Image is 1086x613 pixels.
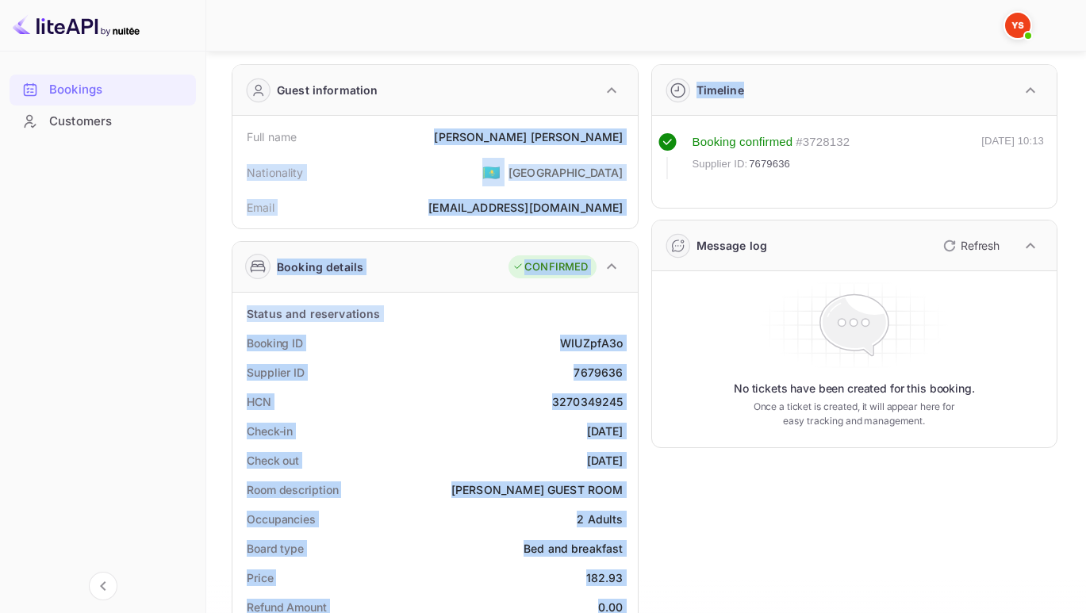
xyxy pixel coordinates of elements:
div: Board type [247,540,304,557]
div: [GEOGRAPHIC_DATA] [508,164,624,181]
span: 7679636 [749,156,790,172]
div: Occupancies [247,511,316,527]
div: 7679636 [574,364,623,381]
div: Booking confirmed [693,133,793,151]
div: Booking details [277,259,363,275]
div: Check out [247,452,299,469]
p: No tickets have been created for this booking. [734,381,975,397]
p: Refresh [961,237,1000,254]
div: Timeline [696,82,744,98]
div: Customers [10,106,196,137]
div: Email [247,199,274,216]
div: Room description [247,481,338,498]
div: Supplier ID [247,364,305,381]
a: Customers [10,106,196,136]
p: Once a ticket is created, it will appear here for easy tracking and management. [746,400,962,428]
div: Bookings [10,75,196,105]
div: Bed and breakfast [524,540,624,557]
span: United States [482,158,501,186]
div: [PERSON_NAME] GUEST ROOM [451,481,624,498]
div: Full name [247,128,297,145]
div: Customers [49,113,188,131]
div: Guest information [277,82,378,98]
img: Yandex Support [1005,13,1030,38]
div: Nationality [247,164,304,181]
div: 182.93 [586,569,624,586]
div: 2 Adults [577,511,623,527]
div: WIUZpfA3o [560,335,623,351]
div: CONFIRMED [512,259,588,275]
div: Booking ID [247,335,303,351]
button: Refresh [934,233,1006,259]
div: [PERSON_NAME] [PERSON_NAME] [434,128,623,145]
div: [DATE] [587,423,624,439]
button: Collapse navigation [89,572,117,600]
div: 3270349245 [552,393,624,410]
img: LiteAPI logo [13,13,140,38]
div: HCN [247,393,271,410]
div: # 3728132 [796,133,850,151]
div: [DATE] [587,452,624,469]
div: Bookings [49,81,188,99]
span: Supplier ID: [693,156,748,172]
div: [EMAIL_ADDRESS][DOMAIN_NAME] [428,199,623,216]
a: Bookings [10,75,196,104]
div: Status and reservations [247,305,380,322]
div: Check-in [247,423,293,439]
div: Price [247,569,274,586]
div: Message log [696,237,768,254]
div: [DATE] 10:13 [981,133,1044,179]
